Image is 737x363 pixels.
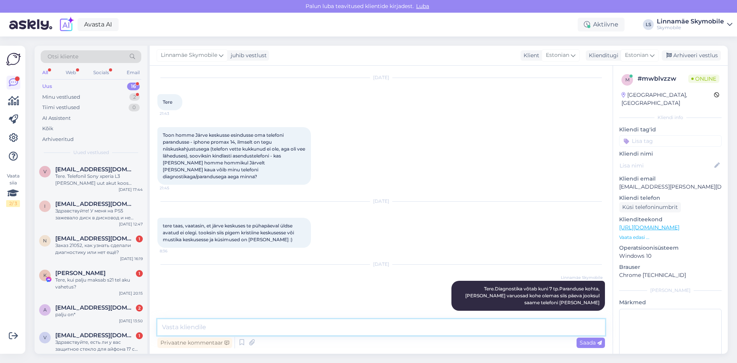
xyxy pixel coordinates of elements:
[619,234,722,241] p: Vaata edasi ...
[157,74,605,81] div: [DATE]
[136,270,143,277] div: 1
[55,166,135,173] span: Valkjanek@gmail.com
[561,275,603,280] span: Linnamäe Skymobile
[55,339,143,353] div: Здравствуйте, есть ли у вас защитное стекло для айфона 17 с эффектом антиблик или с защитой экран...
[157,338,232,348] div: Privaatne kommentaar
[619,263,722,271] p: Brauser
[163,223,295,242] span: tere taas, vaatasin, et järve keskuses te pühapäeval üldse avatud ei olegi. tooksin siis pigem kr...
[657,18,732,31] a: Linnamäe SkymobileSkymobile
[161,51,217,60] span: Linnamäe Skymobile
[638,74,688,83] div: # mwblvzzw
[160,185,188,191] span: 21:45
[586,51,618,60] div: Klienditugi
[55,277,143,290] div: Tere, kui palju maksab s21 tel aku vahetus?
[43,307,47,313] span: a
[619,114,722,121] div: Kliendi info
[55,270,106,277] span: Kaire Kivirand
[625,77,630,83] span: m
[55,235,135,242] span: nastjatsybo@gmail.com
[619,183,722,191] p: [EMAIL_ADDRESS][PERSON_NAME][DOMAIN_NAME]
[163,99,172,105] span: Tere
[6,172,20,207] div: Vaata siia
[55,304,135,311] span: andravaro@gmail.com
[44,203,46,209] span: i
[119,353,143,358] div: [DATE] 13:47
[619,271,722,279] p: Chrome [TECHNICAL_ID]
[580,339,602,346] span: Saada
[92,68,111,78] div: Socials
[619,175,722,183] p: Kliendi email
[120,256,143,262] div: [DATE] 16:19
[619,215,722,224] p: Klienditeekond
[119,187,143,192] div: [DATE] 17:44
[55,311,143,318] div: palju on*
[619,224,679,231] a: [URL][DOMAIN_NAME]
[119,318,143,324] div: [DATE] 13:50
[163,132,306,179] span: Toon homme Järve keskusse esindusse oma telefoni parandusse - iphone promax 14, ilmselt on tegu n...
[43,272,47,278] span: K
[43,335,46,340] span: V
[127,83,140,90] div: 16
[136,305,143,312] div: 2
[578,18,625,31] div: Aktiivne
[657,18,724,25] div: Linnamäe Skymobile
[55,332,135,339] span: Viktoriachrnko@gmail.com
[619,298,722,307] p: Märkmed
[42,104,80,111] div: Tiimi vestlused
[129,93,140,101] div: 2
[41,68,50,78] div: All
[621,91,714,107] div: [GEOGRAPHIC_DATA], [GEOGRAPHIC_DATA]
[657,25,724,31] div: Skymobile
[521,51,539,60] div: Klient
[688,75,719,83] span: Online
[73,149,109,156] span: Uued vestlused
[160,111,188,116] span: 21:43
[619,150,722,158] p: Kliendi nimi
[619,194,722,202] p: Kliendi telefon
[619,252,722,260] p: Windows 10
[119,221,143,227] div: [DATE] 12:47
[619,287,722,294] div: [PERSON_NAME]
[125,68,141,78] div: Email
[55,207,143,221] div: Здравствуйте! У меня на PS5 зажевало диск в дисковод и не отдает, при попытке включения очень гро...
[619,135,722,147] input: Lisa tag
[643,19,654,30] div: LS
[157,198,605,205] div: [DATE]
[78,18,119,31] a: Avasta AI
[228,51,267,60] div: juhib vestlust
[136,235,143,242] div: 1
[546,51,569,60] span: Estonian
[42,125,53,133] div: Kõik
[574,311,603,317] span: 9:54
[48,53,78,61] span: Otsi kliente
[58,17,74,33] img: explore-ai
[625,51,648,60] span: Estonian
[42,136,74,143] div: Arhiveeritud
[42,83,52,90] div: Uus
[43,238,47,244] span: n
[619,126,722,134] p: Kliendi tag'id
[6,200,20,207] div: 2 / 3
[55,201,135,207] span: igor.korshakov01@gmail.com
[160,248,188,254] span: 8:36
[43,169,46,174] span: V
[465,286,601,305] span: Tere.Diagnostika võtab kuni 7 tp.Paranduse kohta,[PERSON_NAME] varuosad kohe olemas siis päeva jo...
[55,173,143,187] div: Tere. Telefonil Sony xperia L3 [PERSON_NAME] uut akut koos vahetusega. Kas oleks võimalik ja mis ...
[42,93,80,101] div: Minu vestlused
[64,68,78,78] div: Web
[136,332,143,339] div: 1
[619,244,722,252] p: Operatsioonisüsteem
[55,242,143,256] div: Заказ 21052, как узнать сделали диагностику или нет ещё?
[42,114,71,122] div: AI Assistent
[414,3,431,10] span: Luba
[157,261,605,268] div: [DATE]
[6,52,21,66] img: Askly Logo
[619,202,681,212] div: Küsi telefoninumbrit
[119,290,143,296] div: [DATE] 20:15
[129,104,140,111] div: 0
[662,50,721,61] div: Arhiveeri vestlus
[620,161,713,170] input: Lisa nimi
